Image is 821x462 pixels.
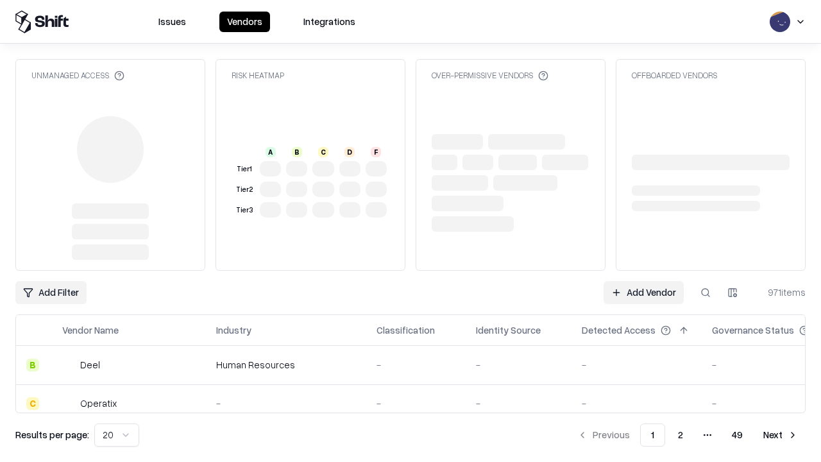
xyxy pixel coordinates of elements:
div: - [476,358,561,372]
div: Classification [377,323,435,337]
div: Tier 1 [234,164,255,175]
div: A [266,147,276,157]
div: Governance Status [712,323,794,337]
button: Add Filter [15,281,87,304]
div: Human Resources [216,358,356,372]
button: Issues [151,12,194,32]
div: Unmanaged Access [31,70,124,81]
nav: pagination [570,424,806,447]
div: Tier 3 [234,205,255,216]
div: 971 items [754,286,806,299]
div: B [26,359,39,372]
div: - [582,397,691,410]
p: Results per page: [15,428,89,441]
div: Risk Heatmap [232,70,284,81]
div: Detected Access [582,323,656,337]
div: F [371,147,381,157]
button: 2 [668,424,693,447]
div: Vendor Name [62,323,119,337]
div: - [377,397,455,410]
div: Offboarded Vendors [632,70,717,81]
div: - [582,358,691,372]
a: Add Vendor [604,281,684,304]
div: - [377,358,455,372]
img: Deel [62,359,75,372]
button: Vendors [219,12,270,32]
div: Deel [80,358,100,372]
div: C [318,147,328,157]
button: 1 [640,424,665,447]
div: B [292,147,302,157]
button: Next [756,424,806,447]
div: Industry [216,323,251,337]
img: Operatix [62,397,75,410]
div: - [476,397,561,410]
button: Integrations [296,12,363,32]
div: - [216,397,356,410]
div: Over-Permissive Vendors [432,70,548,81]
div: D [344,147,355,157]
div: C [26,397,39,410]
div: Tier 2 [234,184,255,195]
div: Identity Source [476,323,541,337]
button: 49 [722,424,753,447]
div: Operatix [80,397,117,410]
